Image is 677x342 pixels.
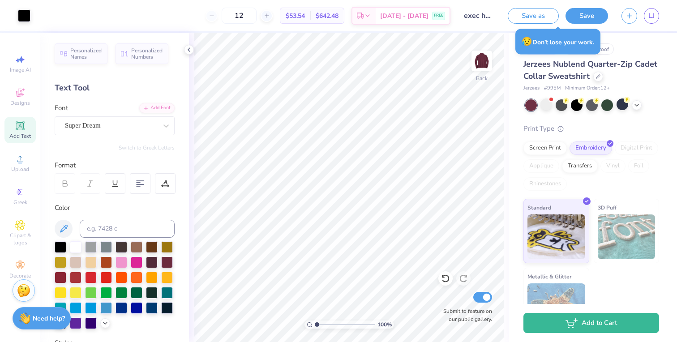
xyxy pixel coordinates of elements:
div: Embroidery [570,141,612,155]
img: Metallic & Glitter [527,283,585,328]
span: Greek [13,199,27,206]
span: 100 % [377,321,392,329]
input: e.g. 7428 c [80,220,175,238]
div: Don’t lose your work. [515,29,600,55]
div: Applique [523,159,559,173]
button: Save as [508,8,559,24]
div: Back [476,74,488,82]
span: [DATE] - [DATE] [380,11,428,21]
div: Vinyl [600,159,626,173]
span: $642.48 [316,11,338,21]
label: Submit to feature on our public gallery. [438,307,492,323]
span: Jerzees [523,85,540,92]
label: Font [55,103,68,113]
span: Standard [527,203,551,212]
img: Back [473,52,491,70]
div: Print Type [523,124,659,134]
span: Image AI [10,66,31,73]
img: Standard [527,214,585,259]
span: LJ [648,11,655,21]
div: Rhinestones [523,177,567,191]
input: Untitled Design [457,7,501,25]
button: Save [566,8,608,24]
span: 😥 [522,36,532,47]
span: Personalized Names [70,47,102,60]
strong: Need help? [33,314,65,323]
input: – – [222,8,257,24]
span: Clipart & logos [4,232,36,246]
img: 3D Puff [598,214,656,259]
div: Digital Print [615,141,658,155]
span: Personalized Numbers [131,47,163,60]
div: Add Font [139,103,175,113]
div: Format [55,160,176,171]
button: Add to Cart [523,313,659,333]
span: Metallic & Glitter [527,272,572,281]
span: Upload [11,166,29,173]
span: 3D Puff [598,203,617,212]
span: $53.54 [286,11,305,21]
span: # 995M [544,85,561,92]
div: Foil [628,159,649,173]
div: Transfers [562,159,598,173]
span: Add Text [9,133,31,140]
span: Decorate [9,272,31,279]
span: Minimum Order: 12 + [565,85,610,92]
span: FREE [434,13,443,19]
span: Designs [10,99,30,107]
span: Jerzees Nublend Quarter-Zip Cadet Collar Sweatshirt [523,59,657,81]
div: Color [55,203,175,213]
div: Screen Print [523,141,567,155]
button: Switch to Greek Letters [119,144,175,151]
a: LJ [644,8,659,24]
div: Text Tool [55,82,175,94]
